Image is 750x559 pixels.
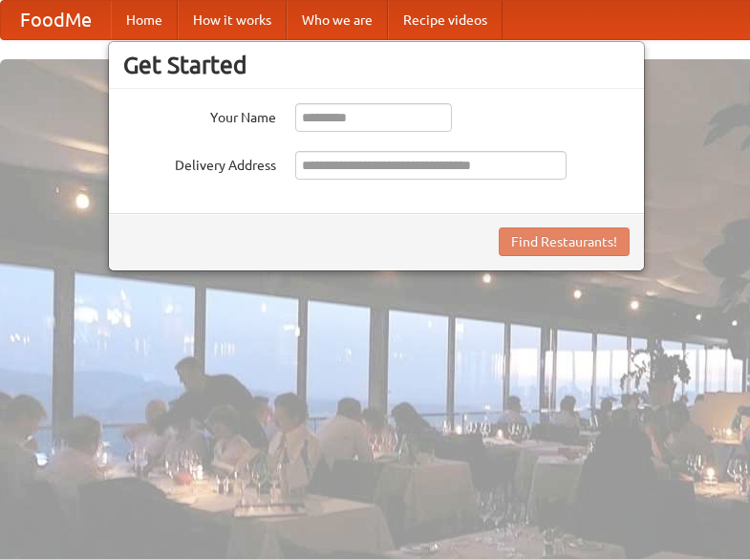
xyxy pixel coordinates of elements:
[388,1,503,39] a: Recipe videos
[123,51,630,79] h3: Get Started
[178,1,287,39] a: How it works
[1,1,111,39] a: FoodMe
[123,103,276,127] label: Your Name
[123,151,276,175] label: Delivery Address
[111,1,178,39] a: Home
[499,227,630,256] button: Find Restaurants!
[287,1,388,39] a: Who we are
